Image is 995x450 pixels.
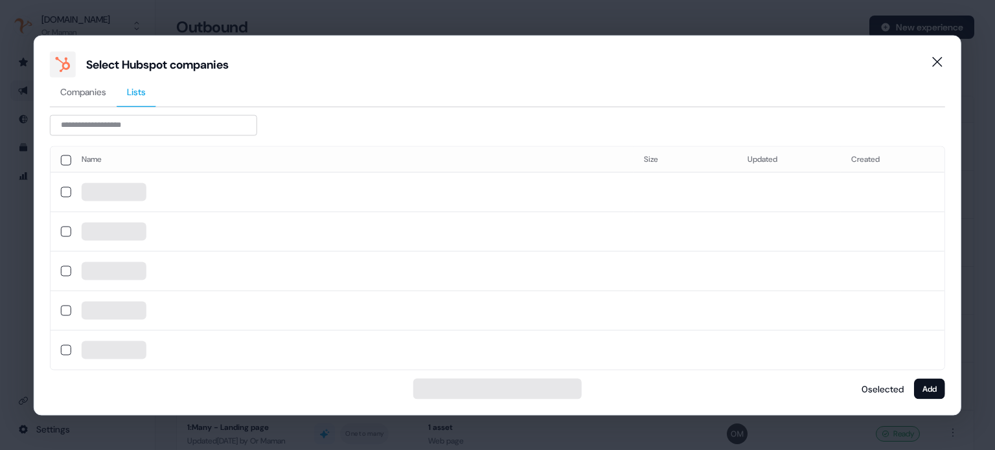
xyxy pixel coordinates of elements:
[841,146,944,172] th: Created
[71,146,634,172] th: Name
[914,378,945,399] button: Add
[924,49,950,74] button: Close
[60,85,106,98] span: Companies
[856,382,904,395] p: 0 selected
[86,56,229,72] div: Select Hubspot companies
[634,146,737,172] th: Size
[127,85,146,98] span: Lists
[737,146,841,172] th: Updated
